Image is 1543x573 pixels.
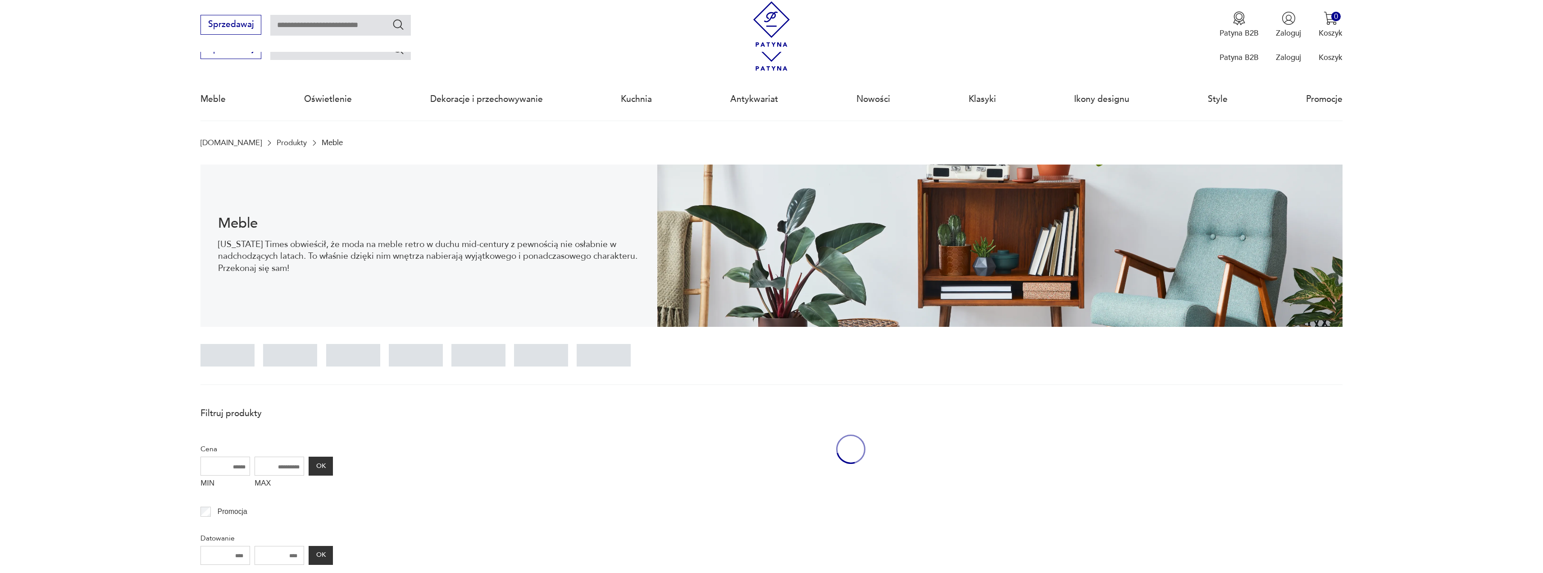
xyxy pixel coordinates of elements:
p: Patyna B2B [1220,28,1259,38]
button: Sprzedawaj [200,15,261,35]
p: Patyna B2B [1220,52,1259,63]
a: Dekoracje i przechowywanie [430,78,543,120]
p: Meble [322,138,343,147]
a: Ikona medaluPatyna B2B [1220,11,1259,38]
button: Szukaj [392,42,405,55]
a: Promocje [1306,78,1343,120]
a: [DOMAIN_NAME] [200,138,262,147]
p: Promocja [218,506,247,518]
img: Ikona koszyka [1324,11,1338,25]
a: Klasyki [969,78,996,120]
p: [US_STATE] Times obwieścił, że moda na meble retro w duchu mid-century z pewnością nie osłabnie w... [218,238,640,274]
div: oval-loading [836,402,865,496]
button: 0Koszyk [1319,11,1343,38]
button: Szukaj [392,18,405,31]
p: Zaloguj [1276,52,1301,63]
a: Antykwariat [730,78,778,120]
a: Oświetlenie [304,78,352,120]
a: Style [1208,78,1228,120]
a: Ikony designu [1074,78,1129,120]
button: Patyna B2B [1220,11,1259,38]
img: Ikonka użytkownika [1282,11,1296,25]
p: Datowanie [200,532,333,544]
p: Koszyk [1319,28,1343,38]
button: OK [309,457,333,476]
a: Nowości [856,78,890,120]
a: Kuchnia [621,78,652,120]
h1: Meble [218,217,640,230]
img: Patyna - sklep z meblami i dekoracjami vintage [749,1,794,47]
label: MAX [255,476,304,493]
button: OK [309,546,333,565]
a: Meble [200,78,226,120]
a: Sprzedawaj [200,46,261,53]
img: Meble [657,165,1343,327]
a: Produkty [277,138,307,147]
button: Zaloguj [1276,11,1301,38]
p: Filtruj produkty [200,408,333,419]
p: Zaloguj [1276,28,1301,38]
p: Koszyk [1319,52,1343,63]
a: Sprzedawaj [200,22,261,29]
div: 0 [1331,12,1341,21]
img: Ikona medalu [1232,11,1246,25]
label: MIN [200,476,250,493]
p: Cena [200,443,333,455]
